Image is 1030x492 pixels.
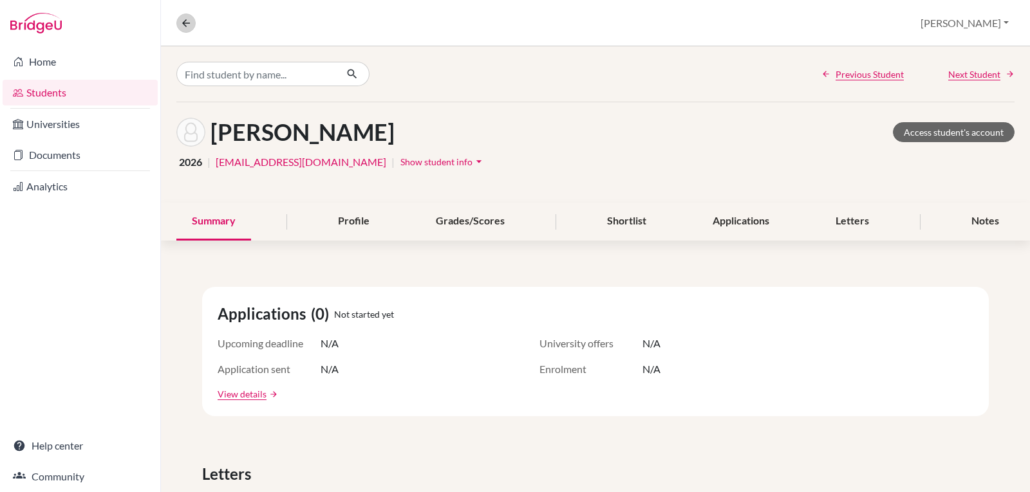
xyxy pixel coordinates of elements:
[3,111,158,137] a: Universities
[218,361,321,377] span: Application sent
[642,361,660,377] span: N/A
[473,155,485,168] i: arrow_drop_down
[697,203,785,241] div: Applications
[948,68,1000,81] span: Next Student
[218,336,321,351] span: Upcoming deadline
[915,11,1015,35] button: [PERSON_NAME]
[592,203,662,241] div: Shortlist
[179,154,202,170] span: 2026
[3,433,158,459] a: Help center
[321,361,339,377] span: N/A
[642,336,660,351] span: N/A
[539,336,642,351] span: University offers
[323,203,385,241] div: Profile
[3,464,158,489] a: Community
[820,203,885,241] div: Letters
[956,203,1015,241] div: Notes
[539,361,642,377] span: Enrolment
[207,154,211,170] span: |
[218,387,267,401] a: View details
[3,174,158,199] a: Analytics
[948,68,1015,81] a: Next Student
[893,122,1015,142] a: Access student's account
[176,203,251,241] div: Summary
[334,307,394,321] span: Not started yet
[321,336,339,351] span: N/A
[202,462,256,486] span: Letters
[10,13,62,33] img: Bridge-U
[211,118,395,146] h1: [PERSON_NAME]
[3,142,158,168] a: Documents
[391,154,395,170] span: |
[267,390,278,399] a: arrow_forward
[400,156,473,167] span: Show student info
[176,118,205,147] img: Louis-Joseph Budry's avatar
[311,302,334,325] span: (0)
[836,68,904,81] span: Previous Student
[218,302,311,325] span: Applications
[420,203,520,241] div: Grades/Scores
[3,49,158,75] a: Home
[216,154,386,170] a: [EMAIL_ADDRESS][DOMAIN_NAME]
[176,62,336,86] input: Find student by name...
[821,68,904,81] a: Previous Student
[400,152,486,172] button: Show student infoarrow_drop_down
[3,80,158,105] a: Students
